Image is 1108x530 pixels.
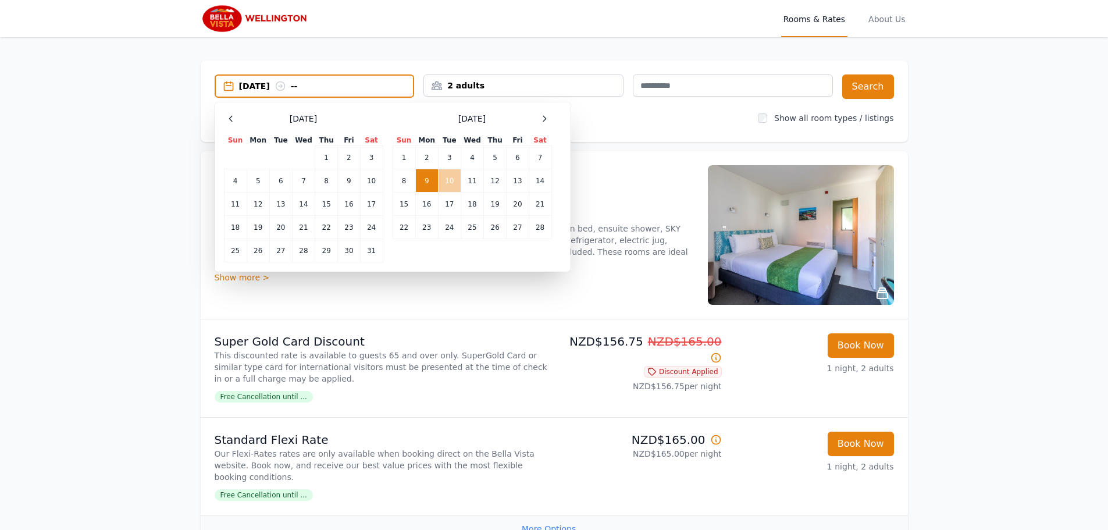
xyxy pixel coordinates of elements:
[529,169,551,193] td: 14
[507,216,529,239] td: 27
[269,135,292,146] th: Tue
[559,380,722,392] p: NZD$156.75 per night
[415,193,438,216] td: 16
[360,239,383,262] td: 31
[215,333,550,350] p: Super Gold Card Discount
[338,239,360,262] td: 30
[828,333,894,358] button: Book Now
[269,193,292,216] td: 13
[247,169,269,193] td: 5
[507,193,529,216] td: 20
[269,216,292,239] td: 20
[201,5,312,33] img: Bella Vista Wellington
[247,135,269,146] th: Mon
[415,135,438,146] th: Mon
[774,113,893,123] label: Show all room types / listings
[559,432,722,448] p: NZD$165.00
[215,432,550,448] p: Standard Flexi Rate
[461,169,483,193] td: 11
[224,239,247,262] td: 25
[529,216,551,239] td: 28
[215,391,313,403] span: Free Cancellation until ...
[484,135,507,146] th: Thu
[224,169,247,193] td: 4
[239,80,414,92] div: [DATE] --
[648,335,722,348] span: NZD$165.00
[224,216,247,239] td: 18
[215,350,550,385] p: This discounted rate is available to guests 65 and over only. SuperGold Card or similar type card...
[338,146,360,169] td: 2
[292,169,315,193] td: 7
[315,193,338,216] td: 15
[461,146,483,169] td: 4
[731,461,894,472] p: 1 night, 2 adults
[424,80,623,91] div: 2 adults
[458,113,486,125] span: [DATE]
[338,169,360,193] td: 9
[438,146,461,169] td: 3
[315,146,338,169] td: 1
[315,169,338,193] td: 8
[415,216,438,239] td: 23
[360,169,383,193] td: 10
[731,362,894,374] p: 1 night, 2 adults
[360,146,383,169] td: 3
[507,146,529,169] td: 6
[461,193,483,216] td: 18
[484,193,507,216] td: 19
[393,135,415,146] th: Sun
[290,113,317,125] span: [DATE]
[529,146,551,169] td: 7
[438,169,461,193] td: 10
[484,146,507,169] td: 5
[315,239,338,262] td: 29
[507,135,529,146] th: Fri
[269,169,292,193] td: 6
[644,366,722,378] span: Discount Applied
[292,135,315,146] th: Wed
[247,193,269,216] td: 12
[338,216,360,239] td: 23
[393,146,415,169] td: 1
[393,216,415,239] td: 22
[247,216,269,239] td: 19
[461,135,483,146] th: Wed
[438,135,461,146] th: Tue
[415,146,438,169] td: 2
[415,169,438,193] td: 9
[559,448,722,460] p: NZD$165.00 per night
[828,432,894,456] button: Book Now
[292,216,315,239] td: 21
[247,239,269,262] td: 26
[360,216,383,239] td: 24
[842,74,894,99] button: Search
[215,448,550,483] p: Our Flexi-Rates rates are only available when booking direct on the Bella Vista website. Book now...
[559,333,722,366] p: NZD$156.75
[215,272,694,283] div: Show more >
[360,135,383,146] th: Sat
[215,489,313,501] span: Free Cancellation until ...
[507,169,529,193] td: 13
[360,193,383,216] td: 17
[292,193,315,216] td: 14
[393,169,415,193] td: 8
[438,193,461,216] td: 17
[484,216,507,239] td: 26
[269,239,292,262] td: 27
[338,135,360,146] th: Fri
[292,239,315,262] td: 28
[224,135,247,146] th: Sun
[338,193,360,216] td: 16
[529,193,551,216] td: 21
[224,193,247,216] td: 11
[461,216,483,239] td: 25
[315,135,338,146] th: Thu
[529,135,551,146] th: Sat
[438,216,461,239] td: 24
[393,193,415,216] td: 15
[484,169,507,193] td: 12
[315,216,338,239] td: 22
